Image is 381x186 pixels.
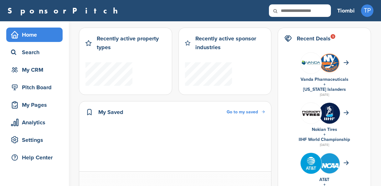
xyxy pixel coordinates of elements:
img: St3croq2 400x400 [319,153,340,174]
h2: Recent Deals [297,34,331,43]
a: + [323,82,326,87]
img: Tpli2eyp 400x400 [301,153,322,174]
img: Zskrbj6 400x400 [319,103,340,124]
div: 9 [331,34,335,39]
span: Go to my saved [227,109,258,115]
a: Go to my saved [227,109,265,116]
a: Vanda Pharmaceuticals [301,77,348,82]
div: Settings [9,134,63,146]
a: Tiombi [337,4,355,18]
a: Analytics [6,115,63,130]
div: Search [9,47,63,58]
h2: Recently active sponsor industries [195,34,265,52]
div: [DATE] [284,92,364,98]
a: Home [6,28,63,42]
h2: My Saved [98,108,123,116]
a: Search [6,45,63,59]
a: Settings [6,133,63,147]
div: My Pages [9,99,63,111]
h3: Tiombi [337,6,355,15]
span: TP [361,4,373,17]
a: My Pages [6,98,63,112]
div: Pitch Board [9,82,63,93]
div: Analytics [9,117,63,128]
img: 8shs2v5q 400x400 [301,53,322,74]
a: Help Center [6,150,63,165]
a: + [323,132,326,137]
img: Open uri20141112 64162 1syu8aw?1415807642 [319,53,340,73]
a: AT&T [319,177,329,182]
a: Nokian Tires [312,127,337,132]
div: [DATE] [284,142,364,148]
img: Leqgnoiz 400x400 [301,103,322,124]
div: My CRM [9,64,63,75]
a: IIHF World Championship [299,137,350,142]
a: My CRM [6,63,63,77]
a: [US_STATE] Islanders [303,87,346,92]
h2: Recently active property types [97,34,166,52]
div: Home [9,29,63,40]
a: Pitch Board [6,80,63,95]
div: Help Center [9,152,63,163]
a: SponsorPitch [8,7,122,15]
